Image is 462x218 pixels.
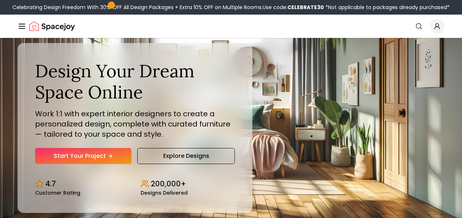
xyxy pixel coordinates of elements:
nav: Global [18,15,444,38]
span: *Not applicable to packages already purchased* [324,4,450,11]
a: Spacejoy [29,19,75,34]
a: Start Your Project [35,148,131,164]
img: Spacejoy Logo [29,19,75,34]
a: Explore Designs [137,148,234,164]
p: 4.7 [45,179,56,189]
p: Work 1:1 with expert interior designers to create a personalized design, complete with curated fu... [35,109,235,139]
span: Use code: [263,4,324,11]
div: Design stats [35,173,235,195]
h1: Design Your Dream Space Online [35,61,235,102]
small: Designs Delivered [141,190,188,195]
div: Celebrating Design Freedom With 30% OFF All Design Packages + Extra 10% OFF on Multiple Rooms. [12,4,450,11]
small: Customer Rating [35,190,80,195]
p: 200,000+ [151,179,186,189]
b: CELEBRATE30 [287,4,324,11]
